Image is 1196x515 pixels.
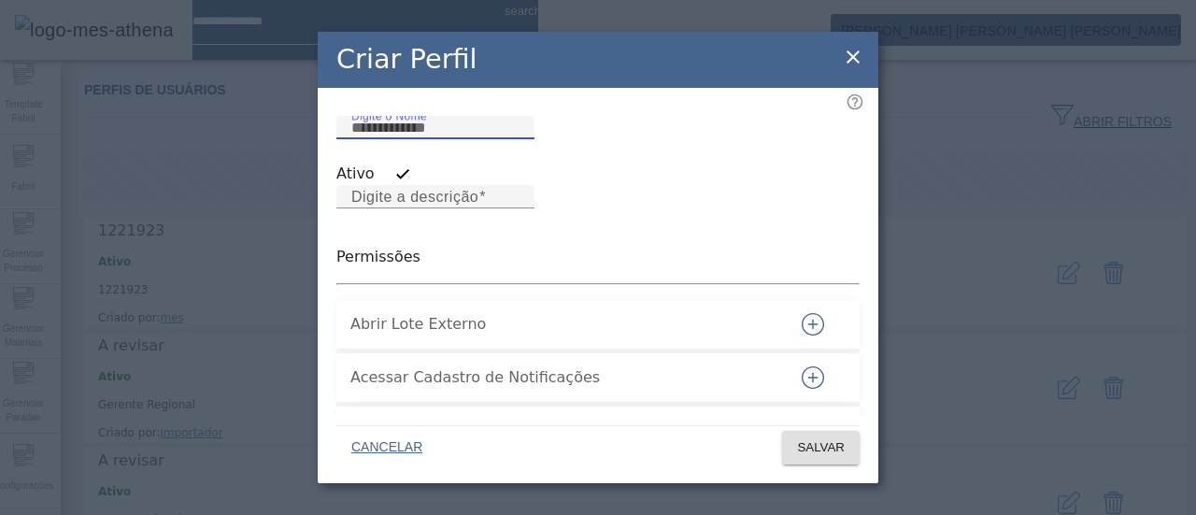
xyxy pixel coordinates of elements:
[336,246,860,268] p: Permissões
[351,188,478,204] mat-label: Digite a descrição
[350,313,771,336] span: Abrir Lote Externo
[797,438,845,457] span: SALVAR
[350,366,771,389] span: Acessar Cadastro de Notificações
[351,109,427,122] mat-label: Digite o Nome
[351,438,422,457] span: CANCELAR
[336,39,477,79] h2: Criar Perfil
[336,163,378,185] label: Ativo
[336,431,437,465] button: CANCELAR
[782,431,860,465] button: SALVAR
